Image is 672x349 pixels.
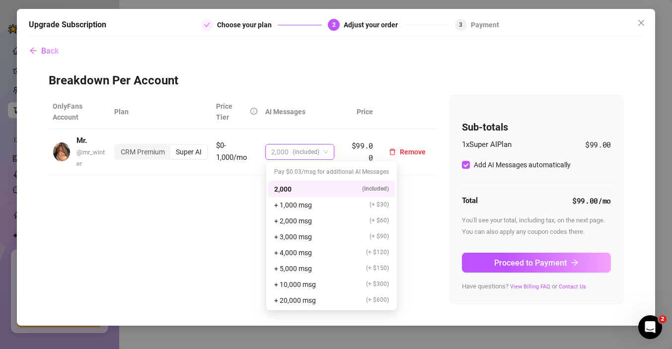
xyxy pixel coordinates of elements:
[216,102,232,121] span: Price Tier
[49,95,110,129] th: OnlyFans Account
[53,142,70,161] img: avatar.jpg
[274,200,312,210] span: + 1,000 msg
[370,216,389,225] span: (+ $60)
[76,148,105,167] span: @ mr_winter
[274,231,312,242] span: + 3,000 msg
[268,163,395,181] div: Pay $0.03/msg for additional AI Messages
[633,19,649,27] span: Close
[659,315,667,323] span: 2
[114,144,208,160] div: segmented control
[115,145,170,159] div: CRM Premium
[366,248,389,257] span: (+ $120)
[274,279,316,290] span: + 10,000 msg
[170,145,207,159] div: Super AI
[344,19,404,31] div: Adjust your order
[389,148,396,155] span: delete
[29,41,59,61] button: Back
[474,159,571,170] div: Add AI Messages automatically
[510,283,550,290] a: View Billing FAQ
[274,247,312,258] span: + 4,000 msg
[462,253,611,273] button: Proceed to Paymentarrow-right
[638,315,662,339] iframe: Intercom live chat
[366,279,389,289] span: (+ $300)
[494,258,567,268] span: Proceed to Payment
[274,184,292,195] span: 2,000
[76,136,87,145] strong: Mr.
[217,19,278,31] div: Choose your plan
[216,141,247,162] span: $0-1,000/mo
[29,47,37,55] span: arrow-left
[29,19,106,31] h5: Upgrade Subscription
[49,73,623,89] h3: Breakdown Per Account
[462,139,512,151] span: 1 x Super AI Plan
[571,259,579,267] span: arrow-right
[459,21,462,28] span: 3
[462,282,586,290] span: Have questions? or
[370,200,389,209] span: (+ $30)
[274,295,316,306] span: + 20,000 msg
[204,22,210,28] span: check
[381,144,434,160] button: Remove
[346,95,377,129] th: Price
[462,196,478,205] strong: Total
[274,215,312,226] span: + 2,000 msg
[110,95,212,129] th: Plan
[462,120,611,134] h4: Sub-totals
[370,232,389,241] span: (+ $90)
[637,19,645,27] span: close
[352,140,373,162] span: $99.00
[271,144,289,159] span: 2,000
[633,15,649,31] button: Close
[366,295,389,305] span: (+ $600)
[471,19,499,31] div: Payment
[41,46,59,56] span: Back
[274,263,312,274] span: + 5,000 msg
[250,108,257,115] span: info-circle
[332,21,336,28] span: 2
[293,144,319,159] span: (included)
[559,283,586,290] a: Contact Us
[366,264,389,273] span: (+ $150)
[400,148,426,156] span: Remove
[585,139,611,151] span: $99.00
[572,196,611,206] strong: $99.00 /mo
[261,95,347,129] th: AI Messages
[362,184,389,194] span: (included)
[462,216,605,235] span: You'll see your total, including tax, on the next page. You can also apply any coupon codes there.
